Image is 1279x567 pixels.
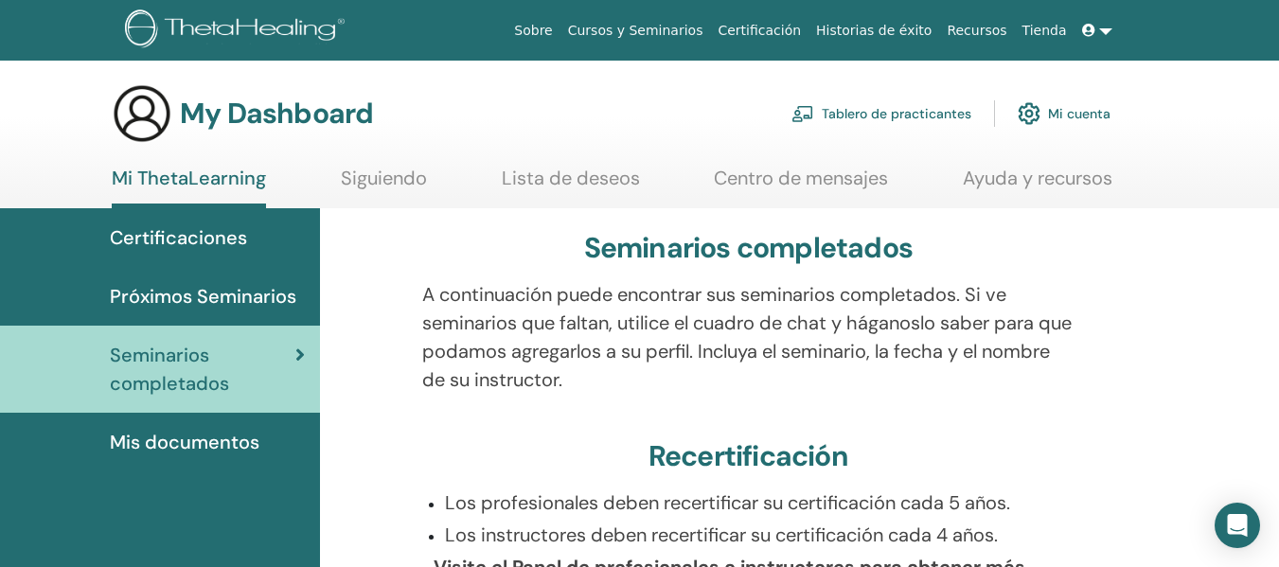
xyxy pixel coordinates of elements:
[110,282,296,310] span: Próximos Seminarios
[341,167,427,204] a: Siguiendo
[963,167,1112,204] a: Ayuda y recursos
[110,223,247,252] span: Certificaciones
[112,83,172,144] img: generic-user-icon.jpg
[502,167,640,204] a: Lista de deseos
[1018,97,1040,130] img: cog.svg
[112,167,266,208] a: Mi ThetaLearning
[939,13,1014,48] a: Recursos
[1018,93,1110,134] a: Mi cuenta
[560,13,711,48] a: Cursos y Seminarios
[445,521,1075,549] p: Los instructores deben recertificar su certificación cada 4 años.
[791,105,814,122] img: chalkboard-teacher.svg
[714,167,888,204] a: Centro de mensajes
[648,439,848,473] h3: Recertificación
[584,231,913,265] h3: Seminarios completados
[1015,13,1075,48] a: Tienda
[506,13,560,48] a: Sobre
[110,341,295,398] span: Seminarios completados
[422,280,1075,394] p: A continuación puede encontrar sus seminarios completados. Si ve seminarios que faltan, utilice e...
[791,93,971,134] a: Tablero de practicantes
[125,9,351,52] img: logo.png
[808,13,939,48] a: Historias de éxito
[445,488,1075,517] p: Los profesionales deben recertificar su certificación cada 5 años.
[110,428,259,456] span: Mis documentos
[710,13,808,48] a: Certificación
[1215,503,1260,548] div: Open Intercom Messenger
[180,97,373,131] h3: My Dashboard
